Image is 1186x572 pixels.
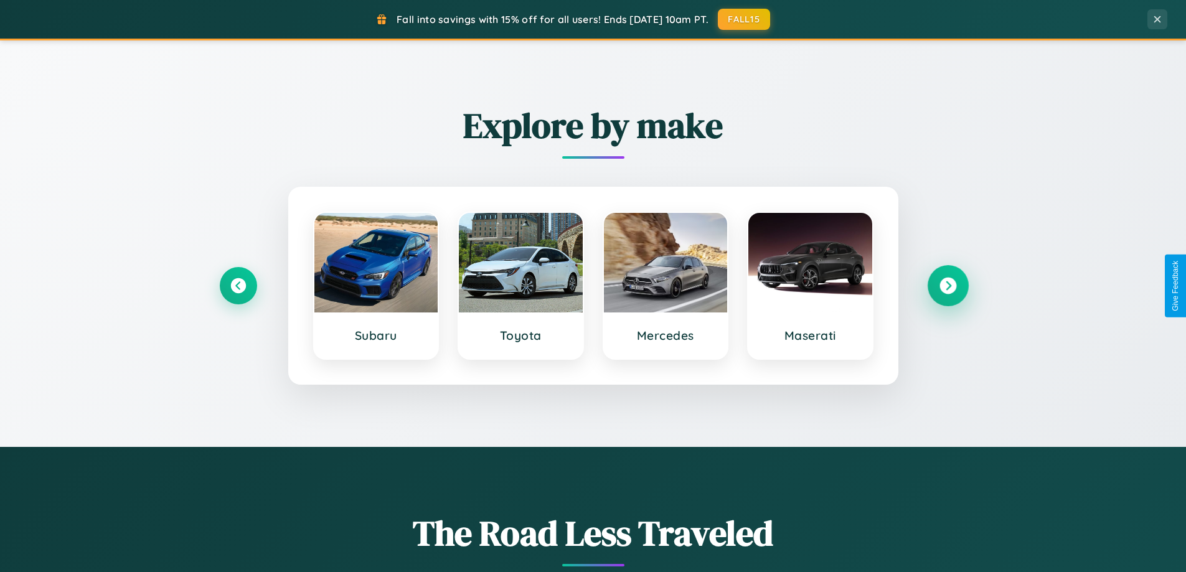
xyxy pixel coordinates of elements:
[761,328,860,343] h3: Maserati
[718,9,770,30] button: FALL15
[220,101,967,149] h2: Explore by make
[327,328,426,343] h3: Subaru
[1171,261,1180,311] div: Give Feedback
[471,328,570,343] h3: Toyota
[616,328,715,343] h3: Mercedes
[397,13,708,26] span: Fall into savings with 15% off for all users! Ends [DATE] 10am PT.
[220,509,967,557] h1: The Road Less Traveled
